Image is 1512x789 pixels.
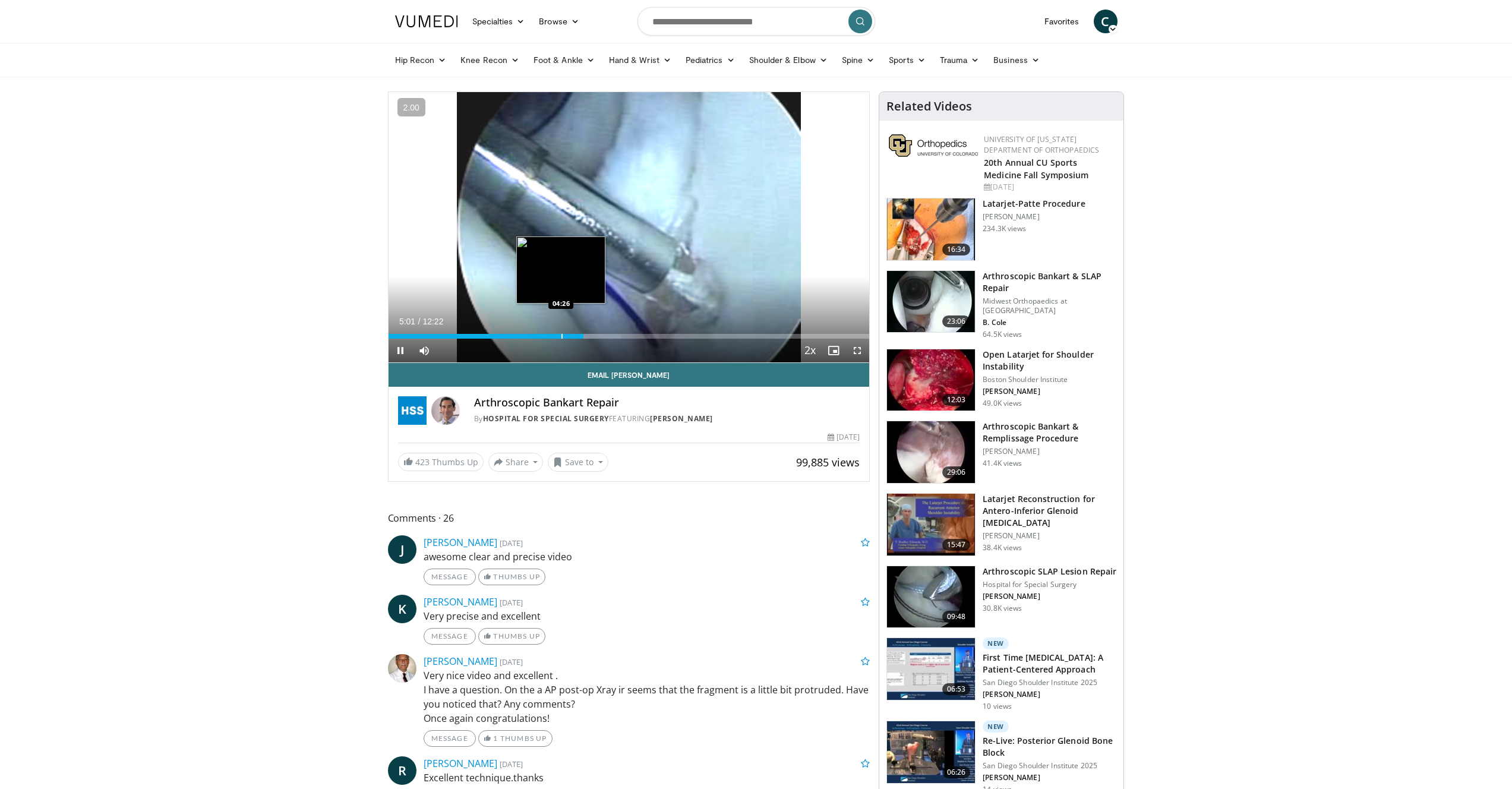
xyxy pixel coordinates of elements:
p: San Diego Shoulder Institute 2025 [983,761,1116,771]
a: Hand & Wrist [602,48,678,72]
img: 2e59e29d-bdcc-4baf-8fb4-1dabf10cfd0e.150x105_q85_crop-smart_upscale.jpg [887,721,975,783]
h3: Arthroscopic SLAP Lesion Repair [983,566,1116,577]
a: Business [986,48,1047,72]
a: University of [US_STATE] Department of Orthopaedics [984,134,1099,155]
video-js: Video Player [389,92,870,363]
button: Mute [412,339,436,362]
p: [PERSON_NAME] [983,212,1085,222]
span: 16:34 [942,244,971,255]
small: [DATE] [500,597,523,608]
p: 41.4K views [983,459,1022,468]
p: Excellent technique.thanks [424,771,870,785]
a: [PERSON_NAME] [424,655,497,668]
p: 234.3K views [983,224,1026,233]
a: [PERSON_NAME] [424,536,497,549]
span: 12:03 [942,394,971,406]
button: Save to [548,453,608,472]
p: 38.4K views [983,543,1022,553]
a: J [388,535,416,564]
h4: Arthroscopic Bankart Repair [474,396,860,409]
a: Knee Recon [453,48,526,72]
a: Specialties [465,10,532,33]
button: Share [488,453,544,472]
a: 06:53 New First Time [MEDICAL_DATA]: A Patient-Centered Approach San Diego Shoulder Institute 202... [886,637,1116,711]
h3: Arthroscopic Bankart & Remplissage Procedure [983,421,1116,444]
a: [PERSON_NAME] [650,414,713,424]
p: [PERSON_NAME] [983,690,1116,699]
h3: First Time [MEDICAL_DATA]: A Patient-Centered Approach [983,652,1116,676]
a: Message [424,628,476,645]
p: B. Cole [983,318,1116,327]
a: 16:34 Latarjet-Patte Procedure [PERSON_NAME] 234.3K views [886,198,1116,261]
p: [PERSON_NAME] [983,773,1116,782]
input: Search topics, interventions [637,7,875,36]
span: 5:01 [399,317,415,326]
a: 423 Thumbs Up [398,453,484,471]
h3: Re-Live: Posterior Glenoid Bone Block [983,735,1116,759]
img: Avatar [431,396,460,425]
span: 99,885 views [796,455,860,469]
a: 15:47 Latarjet Reconstruction for Antero-Inferior Glenoid [MEDICAL_DATA] [PERSON_NAME] 38.4K views [886,493,1116,556]
h3: Latarjet Reconstruction for Antero-Inferior Glenoid [MEDICAL_DATA] [983,493,1116,529]
img: 944938_3.png.150x105_q85_crop-smart_upscale.jpg [887,349,975,411]
a: 09:48 Arthroscopic SLAP Lesion Repair Hospital for Special Surgery [PERSON_NAME] 30.8K views [886,566,1116,629]
p: [PERSON_NAME] [983,387,1116,396]
a: Trauma [933,48,987,72]
div: By FEATURING [474,414,860,424]
button: Fullscreen [845,339,869,362]
div: Progress Bar [389,334,870,339]
a: Thumbs Up [478,569,545,585]
p: [PERSON_NAME] [983,592,1116,601]
a: 20th Annual CU Sports Medicine Fall Symposium [984,157,1088,181]
p: New [983,637,1009,649]
span: 15:47 [942,539,971,551]
a: K [388,595,416,623]
p: 10 views [983,702,1012,711]
img: cole_0_3.png.150x105_q85_crop-smart_upscale.jpg [887,271,975,333]
a: C [1094,10,1118,33]
a: 29:06 Arthroscopic Bankart & Remplissage Procedure [PERSON_NAME] 41.4K views [886,421,1116,484]
img: Hospital for Special Surgery [398,396,427,425]
a: 12:03 Open Latarjet for Shoulder Instability Boston Shoulder Institute [PERSON_NAME] 49.0K views [886,349,1116,412]
a: Hospital for Special Surgery [483,414,609,424]
button: Pause [389,339,412,362]
a: Browse [532,10,586,33]
p: 49.0K views [983,399,1022,408]
a: Thumbs Up [478,628,545,645]
div: [DATE] [828,432,860,443]
a: 23:06 Arthroscopic Bankart & SLAP Repair Midwest Orthopaedics at [GEOGRAPHIC_DATA] B. Cole 64.5K ... [886,270,1116,339]
img: 617583_3.png.150x105_q85_crop-smart_upscale.jpg [887,198,975,260]
h4: Related Videos [886,99,972,113]
a: Shoulder & Elbow [742,48,835,72]
a: [PERSON_NAME] [424,757,497,770]
a: 1 Thumbs Up [478,730,553,747]
span: 06:26 [942,766,971,778]
p: New [983,721,1009,733]
span: / [418,317,421,326]
a: Foot & Ankle [526,48,602,72]
a: Hip Recon [388,48,454,72]
a: Message [424,569,476,585]
img: 355603a8-37da-49b6-856f-e00d7e9307d3.png.150x105_q85_autocrop_double_scale_upscale_version-0.2.png [889,134,978,157]
a: Sports [882,48,933,72]
a: Message [424,730,476,747]
span: 1 [493,734,498,743]
a: Email [PERSON_NAME] [389,363,870,387]
small: [DATE] [500,759,523,769]
p: [PERSON_NAME] [983,447,1116,456]
small: [DATE] [500,657,523,667]
h3: Arthroscopic Bankart & SLAP Repair [983,270,1116,294]
a: R [388,756,416,785]
span: 06:53 [942,683,971,695]
small: [DATE] [500,538,523,548]
img: 38708_0000_3.png.150x105_q85_crop-smart_upscale.jpg [887,494,975,556]
button: Playback Rate [798,339,822,362]
button: Enable picture-in-picture mode [822,339,845,362]
span: 29:06 [942,466,971,478]
a: Pediatrics [678,48,742,72]
p: San Diego Shoulder Institute 2025 [983,678,1116,687]
img: Avatar [388,654,416,683]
